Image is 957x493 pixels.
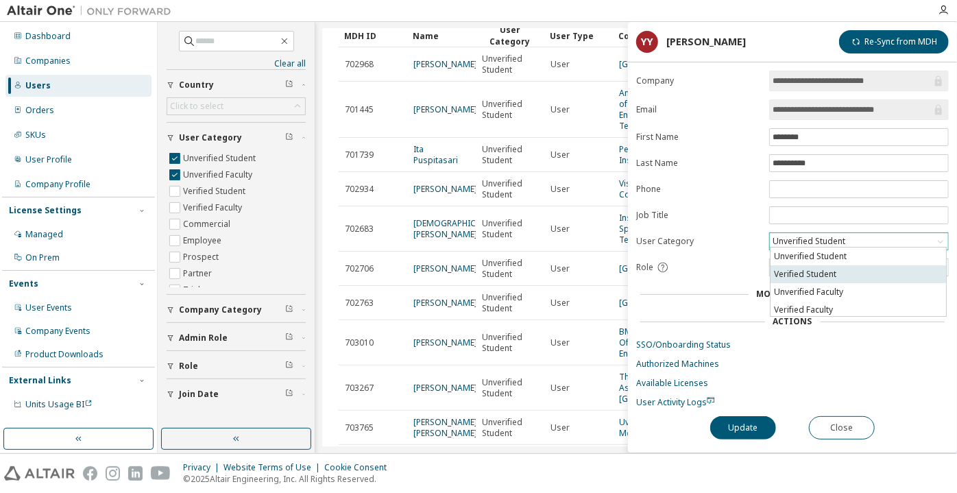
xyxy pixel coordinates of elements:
[618,25,676,47] div: Company
[9,205,82,216] div: License Settings
[482,292,538,314] span: Unverified Student
[285,389,293,400] span: Clear filter
[482,218,538,240] span: Unverified Student
[179,132,242,143] span: User Category
[345,104,374,115] span: 701445
[757,288,819,300] span: More Details
[636,339,949,350] a: SSO/Onboarding Status
[183,150,258,167] label: Unverified Student
[619,143,657,166] a: Perbanas Institute
[345,59,374,70] span: 702968
[345,383,374,394] span: 703267
[183,265,215,282] label: Partner
[636,378,949,389] a: Available Licenses
[482,53,538,75] span: Unverified Student
[345,298,374,309] span: 702763
[550,149,570,160] span: User
[550,422,570,433] span: User
[345,337,374,348] span: 703010
[167,123,306,153] button: User Category
[179,304,262,315] span: Company Category
[839,30,949,53] button: Re-Sync from MDH
[25,302,72,313] div: User Events
[25,252,60,263] div: On Prem
[151,466,171,481] img: youtube.svg
[413,183,477,195] a: [PERSON_NAME]
[83,466,97,481] img: facebook.svg
[413,337,477,348] a: [PERSON_NAME]
[9,375,71,386] div: External Links
[324,462,395,473] div: Cookie Consent
[550,184,570,195] span: User
[770,233,948,250] div: Unverified Student
[413,104,477,115] a: [PERSON_NAME]
[167,58,306,69] a: Clear all
[183,183,248,200] label: Verified Student
[167,70,306,100] button: Country
[482,144,538,166] span: Unverified Student
[285,80,293,91] span: Clear filter
[771,283,946,301] li: Unverified Faculty
[809,416,875,440] button: Close
[25,229,63,240] div: Managed
[619,178,673,200] a: Vishnu Dental College (VDC)
[106,466,120,481] img: instagram.svg
[179,80,214,91] span: Country
[636,158,761,169] label: Last Name
[413,143,458,166] a: Ita Puspitasari
[773,316,812,327] div: Actions
[619,87,674,132] a: Amity School of Engineering & Technology
[482,99,538,121] span: Unverified Student
[482,258,538,280] span: Unverified Student
[771,265,946,283] li: Verified Student
[666,36,746,47] div: [PERSON_NAME]
[183,167,255,183] label: Unverified Faculty
[636,104,761,115] label: Email
[550,298,570,309] span: User
[619,326,669,359] a: BMS College Of Engineering
[179,361,198,372] span: Role
[9,278,38,289] div: Events
[482,377,538,399] span: Unverified Student
[771,234,847,249] div: Unverified Student
[25,154,72,165] div: User Profile
[344,25,402,47] div: MDH ID
[413,217,503,240] a: [DEMOGRAPHIC_DATA][PERSON_NAME]
[636,396,715,408] span: User Activity Logs
[223,462,324,473] div: Website Terms of Use
[636,31,658,53] div: YY
[619,297,701,309] a: [GEOGRAPHIC_DATA]
[167,351,306,381] button: Role
[167,98,305,115] div: Click to select
[25,130,46,141] div: SKUs
[413,263,477,274] a: [PERSON_NAME]
[345,149,374,160] span: 701739
[25,179,90,190] div: Company Profile
[413,382,477,394] a: [PERSON_NAME]
[550,263,570,274] span: User
[619,371,701,405] a: The Automotive Res. Association of [GEOGRAPHIC_DATA]
[345,224,374,235] span: 702683
[710,416,776,440] button: Update
[25,398,93,410] span: Units Usage BI
[550,59,570,70] span: User
[482,332,538,354] span: Unverified Student
[413,25,470,47] div: Name
[482,178,538,200] span: Unverified Student
[285,361,293,372] span: Clear filter
[550,224,570,235] span: User
[285,333,293,344] span: Clear filter
[25,31,71,42] div: Dashboard
[771,301,946,319] li: Verified Faculty
[183,462,223,473] div: Privacy
[636,184,761,195] label: Phone
[636,236,761,247] label: User Category
[183,200,245,216] label: Verified Faculty
[345,422,374,433] span: 703765
[619,58,701,70] a: [GEOGRAPHIC_DATA]
[413,416,477,439] a: [PERSON_NAME] [PERSON_NAME]
[550,337,570,348] span: User
[481,24,539,47] div: User Category
[413,58,477,70] a: [PERSON_NAME]
[636,262,653,273] span: Role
